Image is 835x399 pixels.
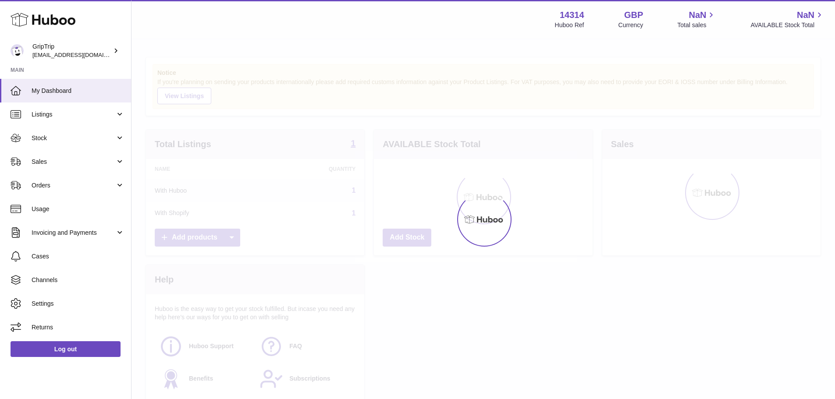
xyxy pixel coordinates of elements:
[32,252,124,261] span: Cases
[624,9,643,21] strong: GBP
[32,42,111,59] div: GripTrip
[750,9,824,29] a: NaN AVAILABLE Stock Total
[677,9,716,29] a: NaN Total sales
[32,110,115,119] span: Listings
[797,9,814,21] span: NaN
[32,229,115,237] span: Invoicing and Payments
[560,9,584,21] strong: 14314
[677,21,716,29] span: Total sales
[555,21,584,29] div: Huboo Ref
[32,276,124,284] span: Channels
[32,134,115,142] span: Stock
[32,205,124,213] span: Usage
[618,21,643,29] div: Currency
[32,158,115,166] span: Sales
[689,9,706,21] span: NaN
[32,300,124,308] span: Settings
[32,181,115,190] span: Orders
[11,341,121,357] a: Log out
[32,51,129,58] span: [EMAIL_ADDRESS][DOMAIN_NAME]
[32,87,124,95] span: My Dashboard
[11,44,24,57] img: internalAdmin-14314@internal.huboo.com
[750,21,824,29] span: AVAILABLE Stock Total
[32,323,124,332] span: Returns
